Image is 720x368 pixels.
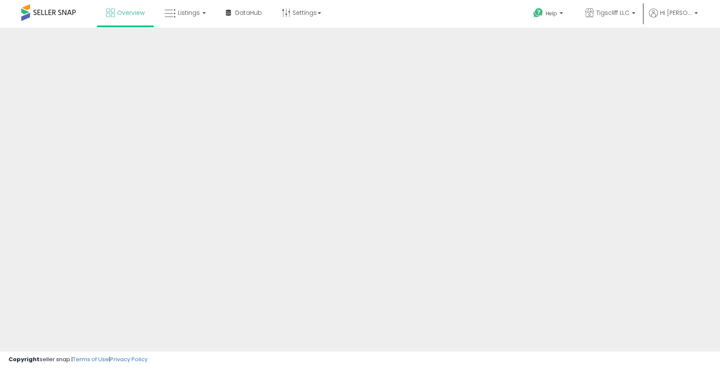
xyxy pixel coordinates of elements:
a: Hi [PERSON_NAME] [649,8,698,28]
span: Hi [PERSON_NAME] [660,8,692,17]
div: seller snap | | [9,356,148,364]
a: Terms of Use [73,355,109,363]
a: Privacy Policy [110,355,148,363]
a: Help [526,1,572,28]
span: Help [546,10,557,17]
span: Listings [178,8,200,17]
strong: Copyright [9,355,40,363]
i: Get Help [533,8,544,18]
span: DataHub [235,8,262,17]
span: Tigscliff LLC [596,8,629,17]
span: Overview [117,8,145,17]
